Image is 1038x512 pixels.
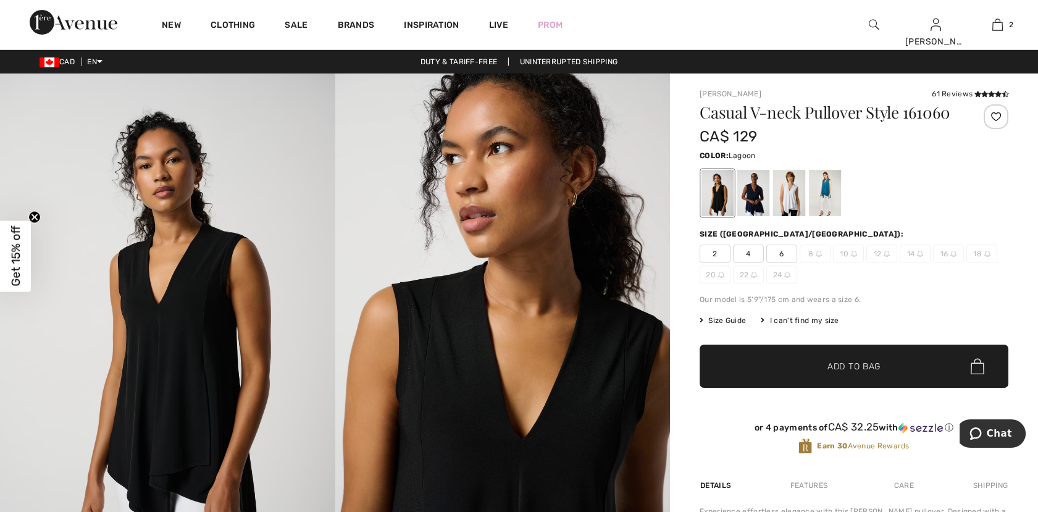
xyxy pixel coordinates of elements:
[869,17,879,32] img: search the website
[828,421,879,433] span: CA$ 32.25
[404,20,459,33] span: Inspiration
[700,229,906,240] div: Size ([GEOGRAPHIC_DATA]/[GEOGRAPHIC_DATA]):
[718,272,724,278] img: ring-m.svg
[700,421,1008,438] div: or 4 payments ofCA$ 32.25withSezzle Click to learn more about Sezzle
[884,251,890,257] img: ring-m.svg
[809,170,841,216] div: Lagoon
[87,57,103,66] span: EN
[700,345,1008,388] button: Add to Bag
[784,272,790,278] img: ring-m.svg
[992,17,1003,32] img: My Bag
[761,315,839,326] div: I can't find my size
[700,266,730,284] span: 20
[960,419,1026,450] iframe: Opens a widget where you can chat to one of our agents
[932,88,1008,99] div: 61 Reviews
[773,170,805,216] div: Vanilla 30
[816,251,822,257] img: ring-m.svg
[733,245,764,263] span: 4
[751,272,757,278] img: ring-m.svg
[30,10,117,35] img: 1ère Avenue
[700,474,734,497] div: Details
[780,474,838,497] div: Features
[971,358,984,374] img: Bag.svg
[1009,19,1013,30] span: 2
[817,442,847,450] strong: Earn 30
[700,90,761,98] a: [PERSON_NAME]
[970,474,1008,497] div: Shipping
[700,421,1008,434] div: or 4 payments of with
[28,211,41,223] button: Close teaser
[737,170,769,216] div: Midnight Blue 40
[538,19,563,31] a: Prom
[884,474,924,497] div: Care
[931,19,941,30] a: Sign In
[729,151,756,160] span: Lagoon
[866,245,897,263] span: 12
[984,251,990,257] img: ring-m.svg
[833,245,864,263] span: 10
[766,245,797,263] span: 6
[898,422,943,434] img: Sezzle
[851,251,857,257] img: ring-m.svg
[917,251,923,257] img: ring-m.svg
[489,19,508,31] a: Live
[800,245,831,263] span: 8
[700,294,1008,305] div: Our model is 5'9"/175 cm and wears a size 6.
[701,170,734,216] div: Black
[700,245,730,263] span: 2
[285,20,308,33] a: Sale
[827,360,881,373] span: Add to Bag
[40,57,59,67] img: Canadian Dollar
[900,245,931,263] span: 14
[933,245,964,263] span: 16
[905,35,966,48] div: [PERSON_NAME]
[950,251,956,257] img: ring-m.svg
[733,266,764,284] span: 22
[700,315,746,326] span: Size Guide
[798,438,812,455] img: Avenue Rewards
[700,104,957,120] h1: Casual V-neck Pullover Style 161060
[338,20,375,33] a: Brands
[211,20,255,33] a: Clothing
[967,17,1028,32] a: 2
[700,151,729,160] span: Color:
[766,266,797,284] span: 24
[931,17,941,32] img: My Info
[162,20,181,33] a: New
[40,57,80,66] span: CAD
[700,128,757,145] span: CA$ 129
[817,440,909,451] span: Avenue Rewards
[966,245,997,263] span: 18
[9,226,23,287] span: Get 15% off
